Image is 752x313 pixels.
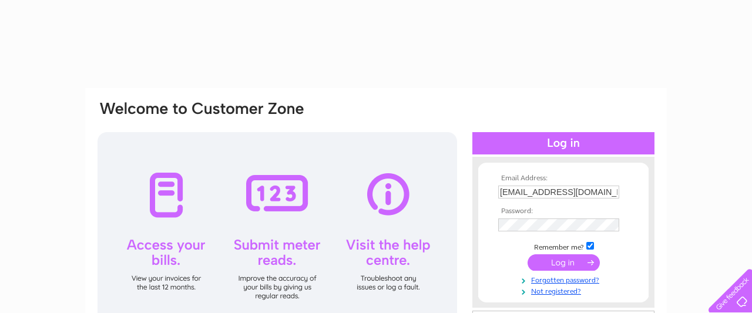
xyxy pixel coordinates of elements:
[495,174,632,183] th: Email Address:
[498,285,632,296] a: Not registered?
[495,207,632,216] th: Password:
[498,274,632,285] a: Forgotten password?
[528,254,600,271] input: Submit
[495,240,632,252] td: Remember me?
